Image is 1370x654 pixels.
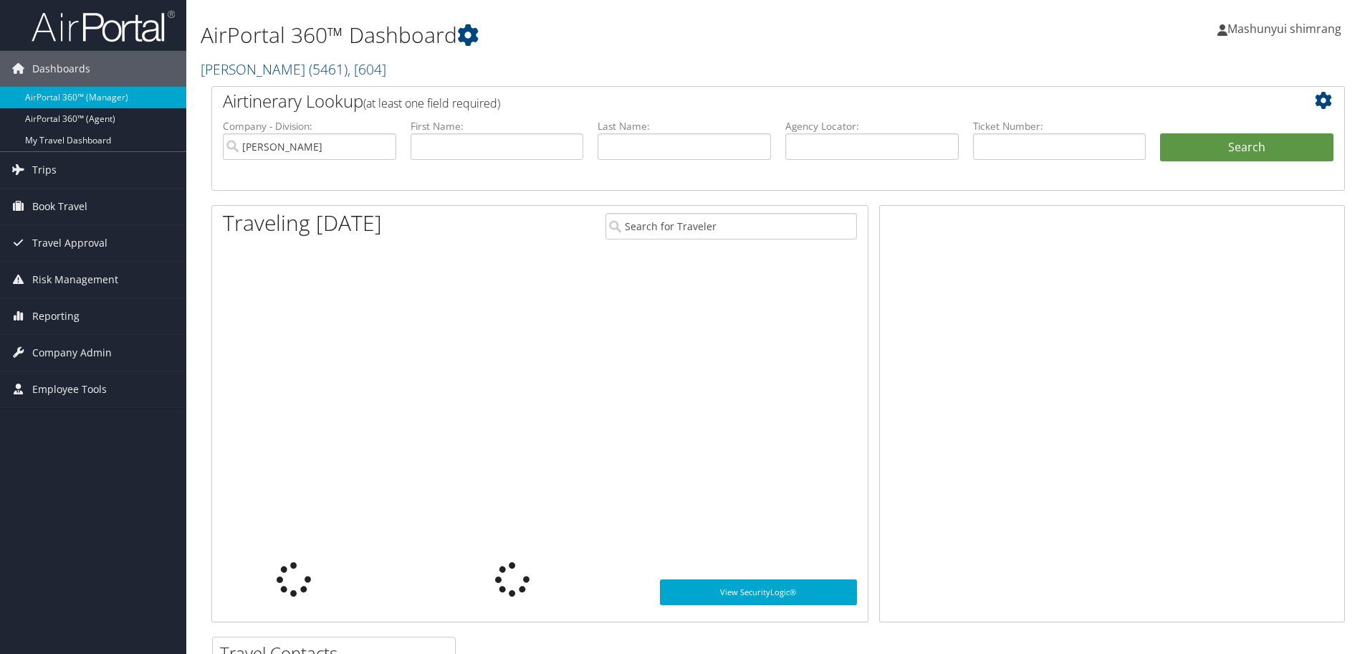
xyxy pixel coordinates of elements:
[973,119,1146,133] label: Ticket Number:
[201,20,971,50] h1: AirPortal 360™ Dashboard
[201,60,386,79] a: [PERSON_NAME]
[32,262,118,298] span: Risk Management
[32,335,112,371] span: Company Admin
[223,89,1239,113] h2: Airtinerary Lookup
[1160,133,1333,162] button: Search
[32,225,107,261] span: Travel Approval
[32,371,107,407] span: Employee Tools
[32,298,80,334] span: Reporting
[32,152,57,188] span: Trips
[348,60,386,79] span: , [ 604 ]
[598,119,771,133] label: Last Name:
[411,119,584,133] label: First Name:
[785,119,959,133] label: Agency Locator:
[223,208,382,238] h1: Traveling [DATE]
[223,119,396,133] label: Company - Division:
[32,189,87,224] span: Book Travel
[32,9,175,43] img: airportal-logo.png
[309,60,348,79] span: ( 5461 )
[605,213,857,240] input: Search for Traveler
[32,51,90,87] span: Dashboards
[1227,21,1341,37] span: Mashunyui shimrang
[363,95,500,111] span: (at least one field required)
[660,579,857,605] a: View SecurityLogic®
[1217,7,1356,50] a: Mashunyui shimrang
